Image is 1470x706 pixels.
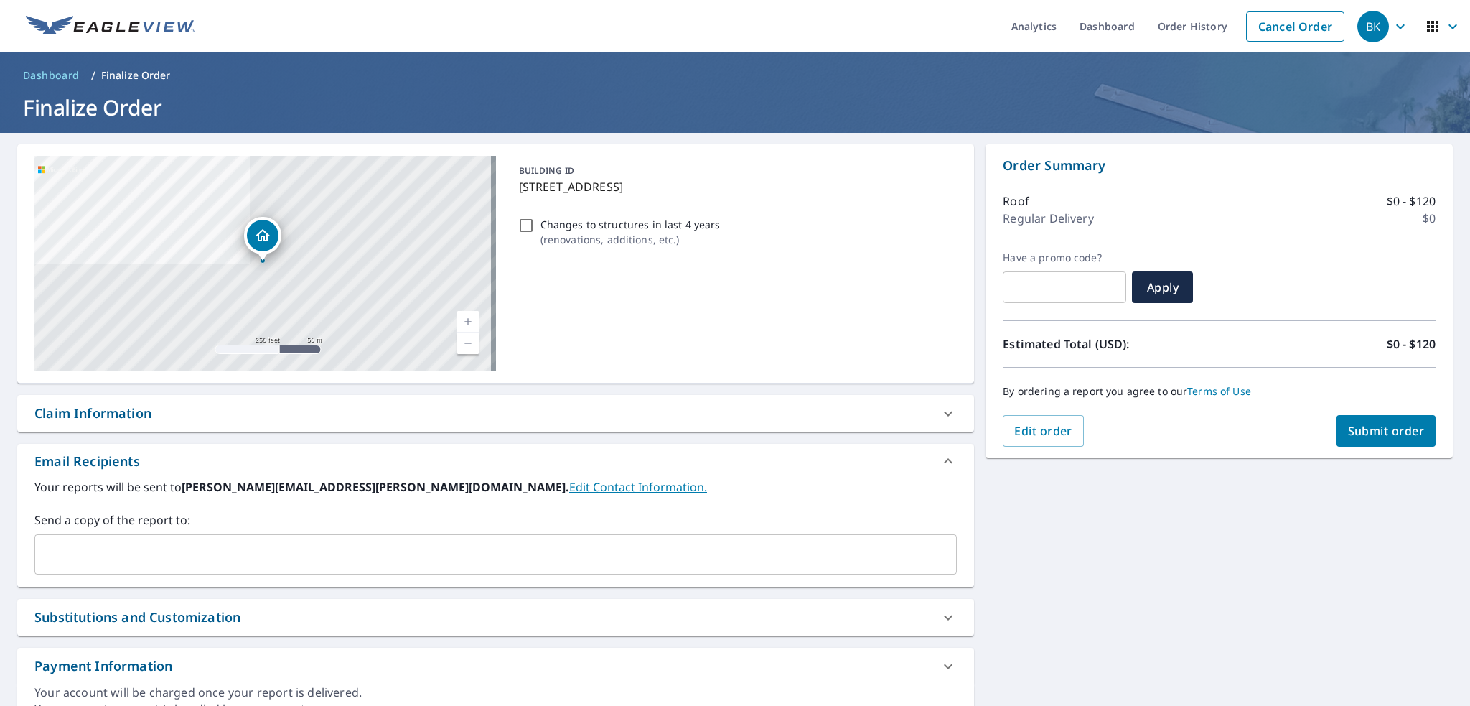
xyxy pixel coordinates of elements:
[101,68,171,83] p: Finalize Order
[1003,210,1093,227] p: Regular Delivery
[1003,335,1219,353] p: Estimated Total (USD):
[1187,384,1251,398] a: Terms of Use
[34,656,172,676] div: Payment Information
[34,684,957,701] div: Your account will be charged once your report is delivered.
[1003,415,1084,447] button: Edit order
[34,404,151,423] div: Claim Information
[457,311,479,333] a: Current Level 17, Zoom In
[1003,156,1436,175] p: Order Summary
[34,452,140,471] div: Email Recipients
[91,67,95,84] li: /
[1423,210,1436,227] p: $0
[34,608,240,627] div: Substitutions and Customization
[17,444,974,478] div: Email Recipients
[26,16,195,37] img: EV Logo
[182,479,569,495] b: [PERSON_NAME][EMAIL_ADDRESS][PERSON_NAME][DOMAIN_NAME].
[17,64,1453,87] nav: breadcrumb
[23,68,80,83] span: Dashboard
[1143,279,1181,295] span: Apply
[1336,415,1436,447] button: Submit order
[1387,335,1436,353] p: $0 - $120
[1387,192,1436,210] p: $0 - $120
[569,479,707,495] a: EditContactInfo
[17,64,85,87] a: Dashboard
[1003,251,1126,264] label: Have a promo code?
[1132,271,1193,303] button: Apply
[1003,385,1436,398] p: By ordering a report you agree to our
[17,599,974,636] div: Substitutions and Customization
[34,478,957,496] label: Your reports will be sent to
[17,648,974,684] div: Payment Information
[17,395,974,432] div: Claim Information
[540,217,721,232] p: Changes to structures in last 4 years
[244,217,281,261] div: Dropped pin, building 1, Residential property, 82 Briar Ln Rochester, NY 14622
[1357,11,1389,42] div: BK
[1246,11,1344,42] a: Cancel Order
[17,93,1453,122] h1: Finalize Order
[1348,423,1425,439] span: Submit order
[1014,423,1072,439] span: Edit order
[519,164,574,177] p: BUILDING ID
[34,511,957,529] label: Send a copy of the report to:
[540,232,721,247] p: ( renovations, additions, etc. )
[457,333,479,354] a: Current Level 17, Zoom Out
[519,178,952,195] p: [STREET_ADDRESS]
[1003,192,1029,210] p: Roof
